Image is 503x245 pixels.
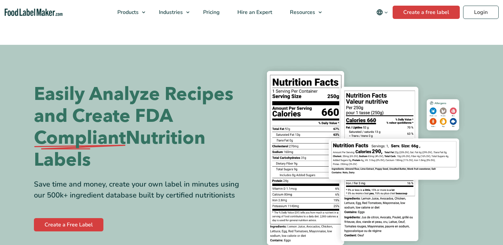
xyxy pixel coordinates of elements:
[34,218,103,231] a: Create a Free Label
[157,9,184,16] span: Industries
[393,6,460,19] a: Create a free label
[5,9,63,16] a: Food Label Maker homepage
[463,6,499,19] a: Login
[235,9,273,16] span: Hire an Expert
[34,179,247,201] div: Save time and money, create your own label in minutes using our 500k+ ingredient database built b...
[34,127,126,149] span: Compliant
[372,6,393,19] button: Change language
[115,9,139,16] span: Products
[288,9,316,16] span: Resources
[201,9,220,16] span: Pricing
[34,83,247,171] h1: Easily Analyze Recipes and Create FDA Nutrition Labels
